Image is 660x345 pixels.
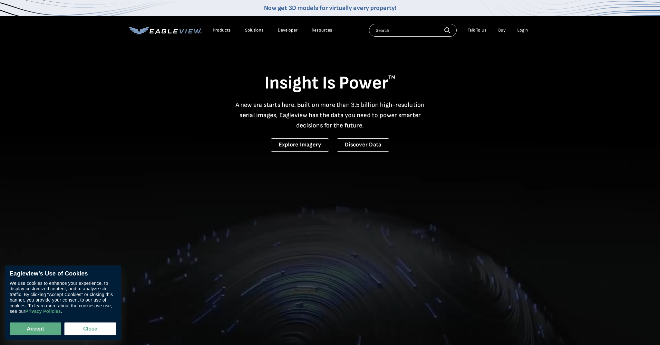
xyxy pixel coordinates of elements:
button: Accept [10,322,61,335]
p: A new era starts here. Built on more than 3.5 billion high-resolution aerial images, Eagleview ha... [231,100,429,131]
div: Resources [312,27,332,33]
div: We use cookies to enhance your experience, to display customized content, and to analyze site tra... [10,281,116,314]
button: Close [64,322,116,335]
input: Search [369,24,457,37]
div: Talk To Us [468,27,487,33]
div: Login [517,27,528,33]
div: Eagleview’s Use of Cookies [10,270,116,277]
a: Discover Data [337,138,389,152]
sup: TM [388,74,395,80]
a: Developer [278,27,297,33]
a: Privacy Policies [25,309,61,314]
a: Now get 3D models for virtually every property! [264,4,396,12]
div: Solutions [245,27,264,33]
a: Explore Imagery [271,138,329,152]
h1: Insight Is Power [129,72,531,95]
a: Buy [498,27,506,33]
div: Products [213,27,231,33]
